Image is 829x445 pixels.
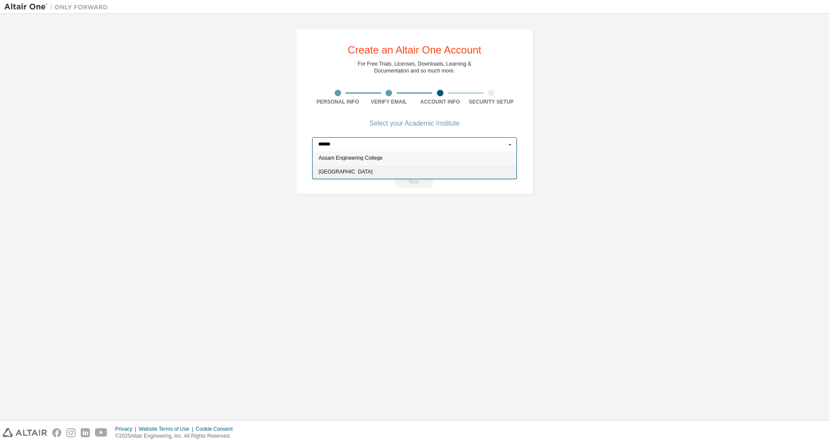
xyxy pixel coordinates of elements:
[196,426,237,432] div: Cookie Consent
[414,98,466,105] div: Account Info
[52,428,61,437] img: facebook.svg
[312,98,364,105] div: Personal Info
[81,428,90,437] img: linkedin.svg
[370,121,460,126] div: Select your Academic Institute
[319,156,511,161] span: Assam Engineering College
[3,428,47,437] img: altair_logo.svg
[4,3,112,11] img: Altair One
[115,432,238,440] p: © 2025 Altair Engineering, Inc. All Rights Reserved.
[466,98,517,105] div: Security Setup
[139,426,196,432] div: Website Terms of Use
[312,175,517,188] div: You need to select your Academic Institute to continue
[348,45,481,55] div: Create an Altair One Account
[319,169,511,174] span: [GEOGRAPHIC_DATA]
[115,426,139,432] div: Privacy
[66,428,76,437] img: instagram.svg
[358,60,471,74] div: For Free Trials, Licenses, Downloads, Learning & Documentation and so much more.
[95,428,108,437] img: youtube.svg
[364,98,415,105] div: Verify Email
